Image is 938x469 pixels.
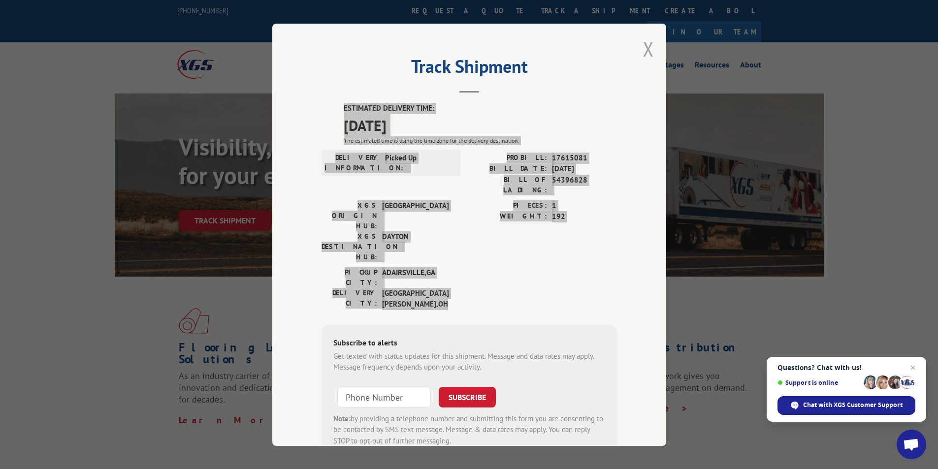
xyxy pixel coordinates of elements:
[552,174,617,195] span: 54396828
[777,396,915,415] div: Chat with XGS Customer Support
[382,231,449,262] span: DAYTON
[552,163,617,175] span: [DATE]
[333,413,605,446] div: by providing a telephone number and submitting this form you are consenting to be contacted by SM...
[907,362,919,374] span: Close chat
[803,401,903,409] span: Chat with XGS Customer Support
[382,287,449,310] span: [GEOGRAPHIC_DATA][PERSON_NAME] , OH
[344,103,617,114] label: ESTIMATED DELIVERY TIME:
[777,364,915,372] span: Questions? Chat with us!
[552,200,617,211] span: 1
[344,136,617,145] div: The estimated time is using the time zone for the delivery destination.
[469,211,547,222] label: WEIGHT:
[777,379,860,386] span: Support is online
[322,200,377,231] label: XGS ORIGIN HUB:
[643,36,654,62] button: Close modal
[552,211,617,222] span: 192
[333,413,351,423] strong: Note:
[322,267,377,287] label: PICKUP CITY:
[382,267,449,287] span: ADAIRSVILLE , GA
[322,60,617,78] h2: Track Shipment
[469,174,547,195] label: BILL OF LADING:
[337,386,431,407] input: Phone Number
[324,152,380,173] label: DELIVERY INFORMATION:
[333,350,605,373] div: Get texted with status updates for this shipment. Message and data rates may apply. Message frequ...
[439,386,496,407] button: SUBSCRIBE
[897,430,926,459] div: Open chat
[469,200,547,211] label: PIECES:
[322,231,377,262] label: XGS DESTINATION HUB:
[552,152,617,163] span: 17615081
[385,152,452,173] span: Picked Up
[382,200,449,231] span: [GEOGRAPHIC_DATA]
[469,163,547,175] label: BILL DATE:
[469,152,547,163] label: PROBILL:
[344,114,617,136] span: [DATE]
[333,336,605,350] div: Subscribe to alerts
[322,287,377,310] label: DELIVERY CITY:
